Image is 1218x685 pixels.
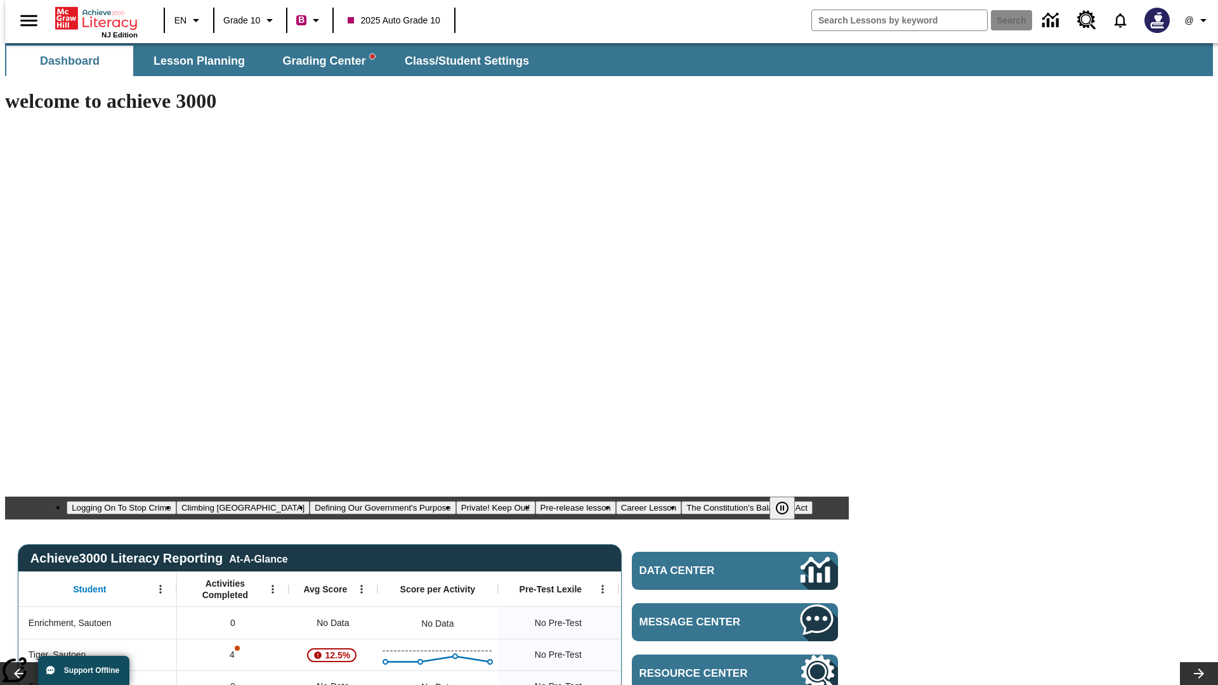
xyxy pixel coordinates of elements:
[616,501,681,514] button: Slide 6 Career Lesson
[136,46,263,76] button: Lesson Planning
[289,607,377,639] div: No Data, Enrichment, Sautoen
[154,54,245,68] span: Lesson Planning
[218,9,282,32] button: Grade: Grade 10, Select a grade
[38,656,129,685] button: Support Offline
[265,46,392,76] button: Grading Center
[5,46,540,76] div: SubNavbar
[230,616,235,630] span: 0
[619,639,739,670] div: No Data, Tiger, Sautoen
[352,580,371,599] button: Open Menu
[639,667,763,680] span: Resource Center
[169,9,209,32] button: Language: EN, Select a language
[400,584,476,595] span: Score per Activity
[639,564,758,577] span: Data Center
[177,607,289,639] div: 0, Enrichment, Sautoen
[395,46,539,76] button: Class/Student Settings
[303,584,347,595] span: Avg Score
[10,2,48,39] button: Open side menu
[30,551,288,566] span: Achieve3000 Literacy Reporting
[298,12,304,28] span: B
[320,644,356,667] span: 12.5%
[1184,14,1193,27] span: @
[67,501,176,514] button: Slide 1 Logging On To Stop Crime
[415,611,460,636] div: No Data, Enrichment, Sautoen
[73,584,106,595] span: Student
[632,603,838,641] a: Message Center
[229,551,287,565] div: At-A-Glance
[1144,8,1170,33] img: Avatar
[228,648,237,662] p: 4
[1177,9,1218,32] button: Profile/Settings
[263,580,282,599] button: Open Menu
[55,4,138,39] div: Home
[632,552,838,590] a: Data Center
[151,580,170,599] button: Open Menu
[6,46,133,76] button: Dashboard
[535,616,582,630] span: No Pre-Test, Enrichment, Sautoen
[370,54,375,59] svg: writing assistant alert
[282,54,374,68] span: Grading Center
[40,54,100,68] span: Dashboard
[183,578,267,601] span: Activities Completed
[223,14,260,27] span: Grade 10
[5,43,1213,76] div: SubNavbar
[29,616,112,630] span: Enrichment, Sautoen
[520,584,582,595] span: Pre-Test Lexile
[5,89,849,113] h1: welcome to achieve 3000
[64,666,119,675] span: Support Offline
[681,501,813,514] button: Slide 7 The Constitution's Balancing Act
[1137,4,1177,37] button: Select a new avatar
[101,31,138,39] span: NJ Edition
[812,10,987,30] input: search field
[289,639,377,670] div: , 12.5%, Attention! This student's Average First Try Score of 12.5% is below 65%, Tiger, Sautoen
[29,648,86,662] span: Tiger, Sautoen
[456,501,535,514] button: Slide 4 Private! Keep Out!
[535,648,582,662] span: No Pre-Test, Tiger, Sautoen
[535,501,616,514] button: Slide 5 Pre-release lesson
[1180,662,1218,685] button: Lesson carousel, Next
[1035,3,1070,38] a: Data Center
[405,54,529,68] span: Class/Student Settings
[310,610,355,636] span: No Data
[619,607,739,639] div: No Data, Enrichment, Sautoen
[639,616,763,629] span: Message Center
[177,639,289,670] div: 4, One or more Activity scores may be invalid., Tiger, Sautoen
[310,501,455,514] button: Slide 3 Defining Our Government's Purpose
[291,9,329,32] button: Boost Class color is violet red. Change class color
[593,580,612,599] button: Open Menu
[1104,4,1137,37] a: Notifications
[348,14,440,27] span: 2025 Auto Grade 10
[1070,3,1104,37] a: Resource Center, Will open in new tab
[55,6,138,31] a: Home
[174,14,187,27] span: EN
[176,501,310,514] button: Slide 2 Climbing Mount Tai
[769,497,795,519] button: Pause
[769,497,808,519] div: Pause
